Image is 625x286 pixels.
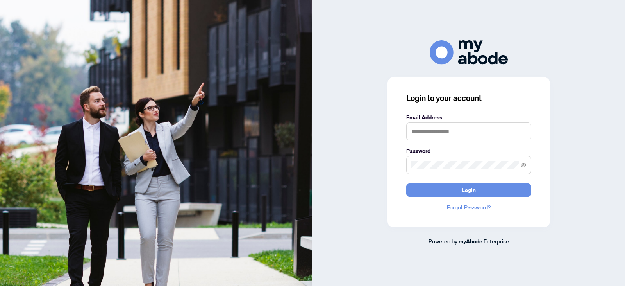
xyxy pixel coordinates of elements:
[406,147,531,155] label: Password
[406,203,531,212] a: Forgot Password?
[406,183,531,197] button: Login
[462,184,476,196] span: Login
[406,93,531,104] h3: Login to your account
[484,237,509,245] span: Enterprise
[459,237,482,246] a: myAbode
[521,162,526,168] span: eye-invisible
[406,113,531,122] label: Email Address
[429,237,457,245] span: Powered by
[430,40,508,64] img: ma-logo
